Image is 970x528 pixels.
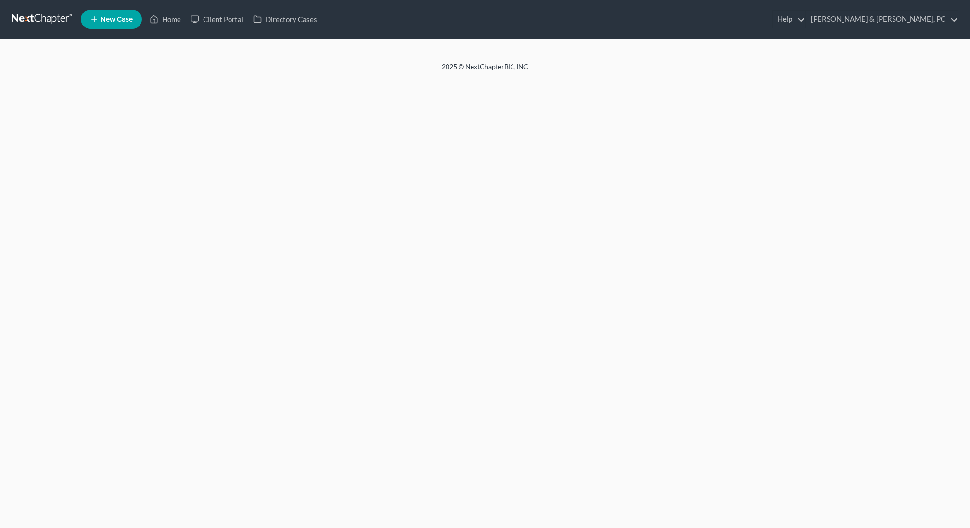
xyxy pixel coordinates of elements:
[145,11,186,28] a: Home
[248,11,322,28] a: Directory Cases
[211,62,759,79] div: 2025 © NextChapterBK, INC
[806,11,958,28] a: [PERSON_NAME] & [PERSON_NAME], PC
[773,11,805,28] a: Help
[81,10,142,29] new-legal-case-button: New Case
[186,11,248,28] a: Client Portal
